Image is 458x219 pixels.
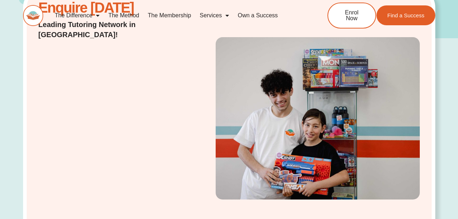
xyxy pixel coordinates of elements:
[104,7,143,24] a: The Method
[50,7,104,24] a: The Difference
[50,7,304,24] nav: Menu
[327,3,376,29] a: Enrol Now
[233,7,282,24] a: Own a Success
[376,5,435,25] a: Find a Success
[422,184,458,219] iframe: Chat Widget
[339,10,365,21] span: Enrol Now
[387,13,424,18] span: Find a Success
[195,7,233,24] a: Services
[144,7,195,24] a: The Membership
